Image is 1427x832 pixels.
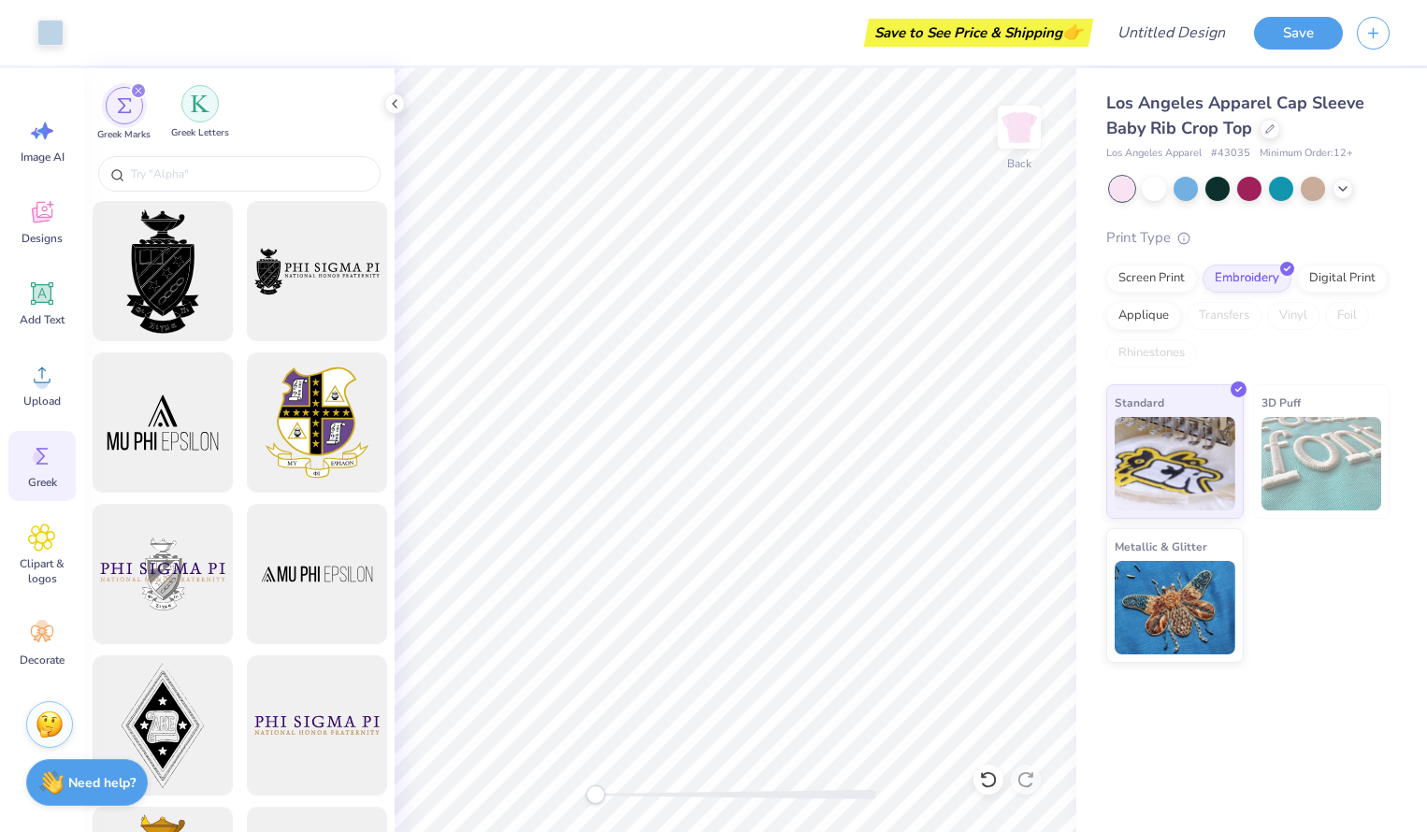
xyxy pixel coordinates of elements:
[1325,302,1369,330] div: Foil
[1261,393,1301,412] span: 3D Puff
[1211,146,1250,162] span: # 43035
[28,475,57,490] span: Greek
[1203,265,1291,293] div: Embroidery
[1103,14,1240,51] input: Untitled Design
[1187,302,1261,330] div: Transfers
[97,87,151,142] div: filter for Greek Marks
[21,150,65,165] span: Image AI
[129,165,368,183] input: Try "Alpha"
[1297,265,1388,293] div: Digital Print
[586,785,605,804] div: Accessibility label
[171,87,229,142] button: filter button
[1115,537,1207,556] span: Metallic & Glitter
[171,85,229,140] div: filter for Greek Letters
[20,312,65,327] span: Add Text
[1115,393,1164,412] span: Standard
[191,94,209,113] img: Greek Letters Image
[1106,265,1197,293] div: Screen Print
[11,556,73,586] span: Clipart & logos
[1115,417,1235,510] img: Standard
[117,98,132,113] img: Greek Marks Image
[23,394,61,409] span: Upload
[1115,561,1235,654] img: Metallic & Glitter
[1106,302,1181,330] div: Applique
[869,19,1088,47] div: Save to See Price & Shipping
[97,87,151,142] button: filter button
[1261,417,1382,510] img: 3D Puff
[20,653,65,667] span: Decorate
[1254,17,1343,50] button: Save
[1106,339,1197,367] div: Rhinestones
[1260,146,1353,162] span: Minimum Order: 12 +
[171,126,229,140] span: Greek Letters
[1062,21,1083,43] span: 👉
[1001,108,1038,146] img: Back
[1106,146,1202,162] span: Los Angeles Apparel
[1267,302,1319,330] div: Vinyl
[1007,155,1031,172] div: Back
[97,128,151,142] span: Greek Marks
[1106,92,1364,139] span: Los Angeles Apparel Cap Sleeve Baby Rib Crop Top
[1106,227,1390,249] div: Print Type
[22,231,63,246] span: Designs
[68,774,136,792] strong: Need help?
